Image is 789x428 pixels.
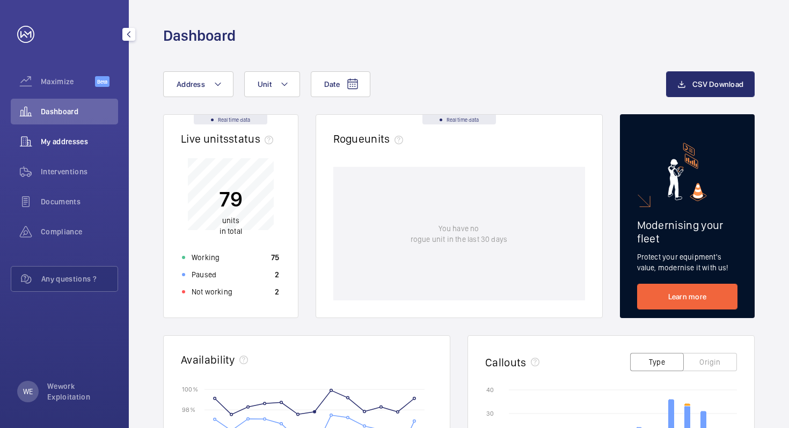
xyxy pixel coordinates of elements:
[324,80,340,88] span: Date
[192,252,220,263] p: Working
[422,115,496,124] div: Real time data
[192,286,232,297] p: Not working
[219,215,243,237] p: in total
[41,196,118,207] span: Documents
[637,252,738,273] p: Protect your equipment's value, modernise it with us!
[163,71,233,97] button: Address
[311,71,370,97] button: Date
[275,286,279,297] p: 2
[41,106,118,117] span: Dashboard
[486,410,494,417] text: 30
[485,356,527,369] h2: Callouts
[692,80,743,88] span: CSV Download
[637,284,738,309] a: Learn more
[177,80,205,88] span: Address
[182,406,195,414] text: 98 %
[192,269,216,280] p: Paused
[181,132,277,145] h2: Live units
[41,76,95,87] span: Maximize
[181,353,235,366] h2: Availability
[411,223,507,245] p: You have no rogue unit in the last 30 days
[666,71,755,97] button: CSV Download
[258,80,272,88] span: Unit
[630,353,684,371] button: Type
[271,252,280,263] p: 75
[194,115,267,124] div: Real time data
[47,381,112,402] p: Wework Exploitation
[275,269,279,280] p: 2
[229,132,277,145] span: status
[637,218,738,245] h2: Modernising your fleet
[41,136,118,147] span: My addresses
[23,386,33,397] p: WE
[41,226,118,237] span: Compliance
[219,186,243,212] p: 79
[333,132,407,145] h2: Rogue
[486,386,494,394] text: 40
[163,26,236,46] h1: Dashboard
[683,353,737,371] button: Origin
[668,143,707,201] img: marketing-card.svg
[244,71,300,97] button: Unit
[95,76,109,87] span: Beta
[182,385,198,393] text: 100 %
[41,166,118,177] span: Interventions
[222,216,239,225] span: units
[41,274,118,284] span: Any questions ?
[364,132,407,145] span: units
